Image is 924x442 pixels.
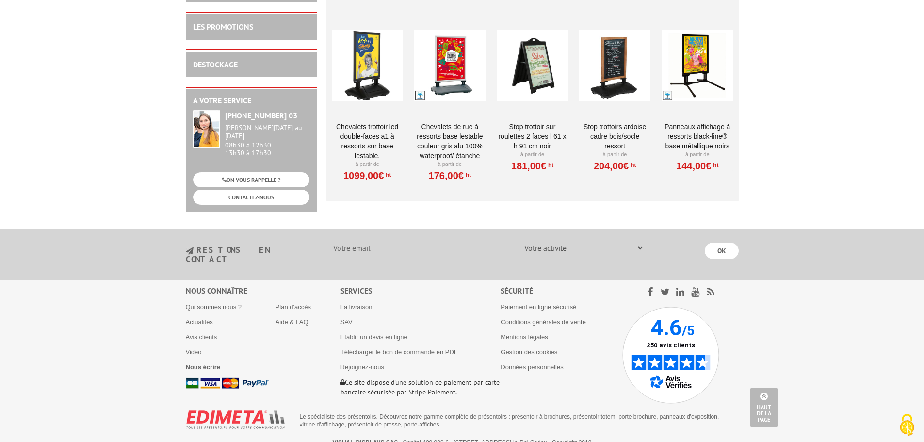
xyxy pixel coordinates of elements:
[579,151,650,159] p: À partir de
[497,151,568,159] p: À partir de
[193,110,220,148] img: widget-service.jpg
[340,333,407,341] a: Etablir un devis en ligne
[193,190,309,205] a: CONTACTEZ-NOUS
[429,173,471,179] a: 176,00€HT
[327,240,502,256] input: Votre email
[340,348,458,356] a: Télécharger le bon de commande en PDF
[414,161,486,168] p: À partir de
[501,318,586,326] a: Conditions générales de vente
[225,111,297,120] strong: [PHONE_NUMBER] 03
[384,171,391,178] sup: HT
[276,318,308,326] a: Aide & FAQ
[186,247,194,255] img: newsletter.jpg
[676,163,718,169] a: 144,00€HT
[193,172,309,187] a: ON VOUS RAPPELLE ?
[501,348,557,356] a: Gestion des cookies
[579,122,650,151] a: STOP TROTTOIRS ARDOISE CADRE BOIS/SOCLE RESSORT
[501,285,622,296] div: Sécurité
[750,388,778,427] a: Haut de la page
[225,124,309,140] div: [PERSON_NAME][DATE] au [DATE]
[890,409,924,442] button: Cookies (fenêtre modale)
[186,285,340,296] div: Nous connaître
[594,163,636,169] a: 204,00€HT
[497,122,568,151] a: Stop Trottoir sur roulettes 2 faces L 61 x H 91 cm Noir
[225,124,309,157] div: 08h30 à 12h30 13h30 à 17h30
[414,122,486,161] a: Chevalets de rue à ressorts base lestable couleur Gris Alu 100% waterproof/ étanche
[705,243,739,259] input: OK
[340,303,373,311] a: La livraison
[193,22,253,32] a: LES PROMOTIONS
[300,413,731,428] p: Le spécialiste des présentoirs. Découvrez notre gamme complète de présentoirs : présentoir à broc...
[464,171,471,178] sup: HT
[501,333,548,341] a: Mentions légales
[662,151,733,159] p: À partir de
[340,363,384,371] a: Rejoignez-nous
[622,307,719,404] img: Avis Vérifiés - 4.6 sur 5 - 250 avis clients
[511,163,553,169] a: 181,00€HT
[332,122,403,161] a: Chevalets Trottoir LED double-faces A1 à ressorts sur base lestable.
[895,413,919,437] img: Cookies (fenêtre modale)
[186,303,242,311] a: Qui sommes nous ?
[276,303,311,311] a: Plan d'accès
[193,60,238,69] a: DESTOCKAGE
[501,363,563,371] a: Données personnelles
[546,162,553,168] sup: HT
[186,348,202,356] a: Vidéo
[343,173,391,179] a: 1099,00€HT
[711,162,718,168] sup: HT
[186,246,313,263] h3: restons en contact
[186,318,213,326] a: Actualités
[662,122,733,151] a: Panneaux affichage à ressorts Black-Line® base métallique Noirs
[340,285,501,296] div: Services
[340,377,501,397] p: Ce site dispose d’une solution de paiement par carte bancaire sécurisée par Stripe Paiement.
[332,161,403,168] p: À partir de
[186,333,217,341] a: Avis clients
[629,162,636,168] sup: HT
[186,363,221,371] a: Nous écrire
[193,97,309,105] h2: A votre service
[501,303,576,311] a: Paiement en ligne sécurisé
[340,318,353,326] a: SAV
